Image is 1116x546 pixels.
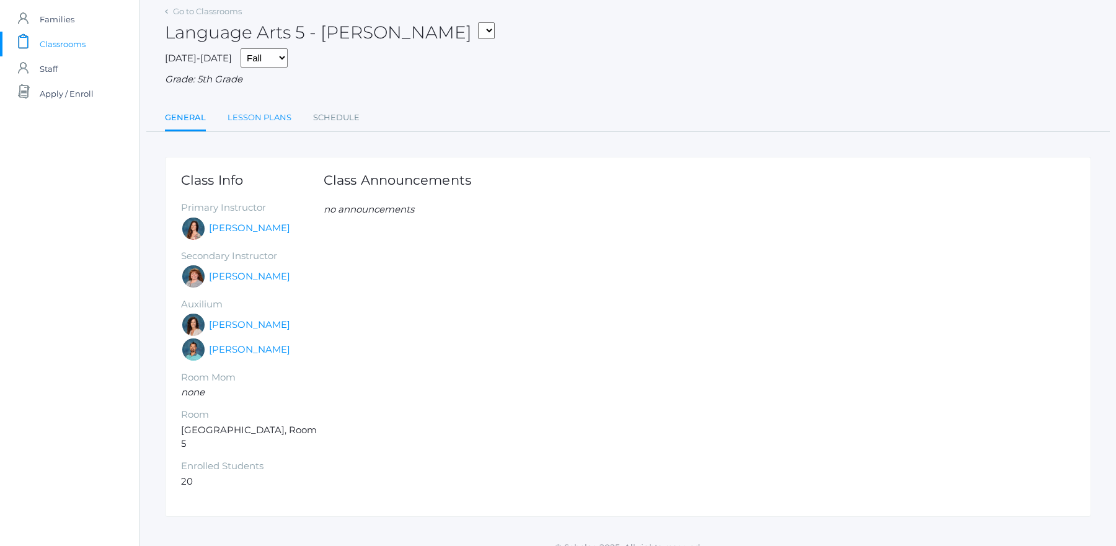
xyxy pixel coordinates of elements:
[181,173,324,488] div: [GEOGRAPHIC_DATA], Room 5
[313,105,360,130] a: Schedule
[228,105,291,130] a: Lesson Plans
[40,56,58,81] span: Staff
[181,372,324,383] h5: Room Mom
[165,73,1091,87] div: Grade: 5th Grade
[181,203,324,213] h5: Primary Instructor
[40,81,94,106] span: Apply / Enroll
[40,32,86,56] span: Classrooms
[209,270,290,284] a: [PERSON_NAME]
[181,461,324,472] h5: Enrolled Students
[181,410,324,420] h5: Room
[181,337,206,362] div: Westen Taylor
[181,312,206,337] div: Cari Burke
[324,203,414,215] em: no announcements
[181,299,324,310] h5: Auxilium
[181,264,206,289] div: Sarah Bence
[181,216,206,241] div: Rebecca Salazar
[165,105,206,132] a: General
[181,475,324,489] li: 20
[181,251,324,262] h5: Secondary Instructor
[40,7,74,32] span: Families
[209,221,290,236] a: [PERSON_NAME]
[165,52,232,64] span: [DATE]-[DATE]
[209,318,290,332] a: [PERSON_NAME]
[181,173,324,187] h1: Class Info
[181,386,205,398] em: none
[209,343,290,357] a: [PERSON_NAME]
[173,6,242,16] a: Go to Classrooms
[165,23,495,42] h2: Language Arts 5 - [PERSON_NAME]
[324,173,471,187] h1: Class Announcements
